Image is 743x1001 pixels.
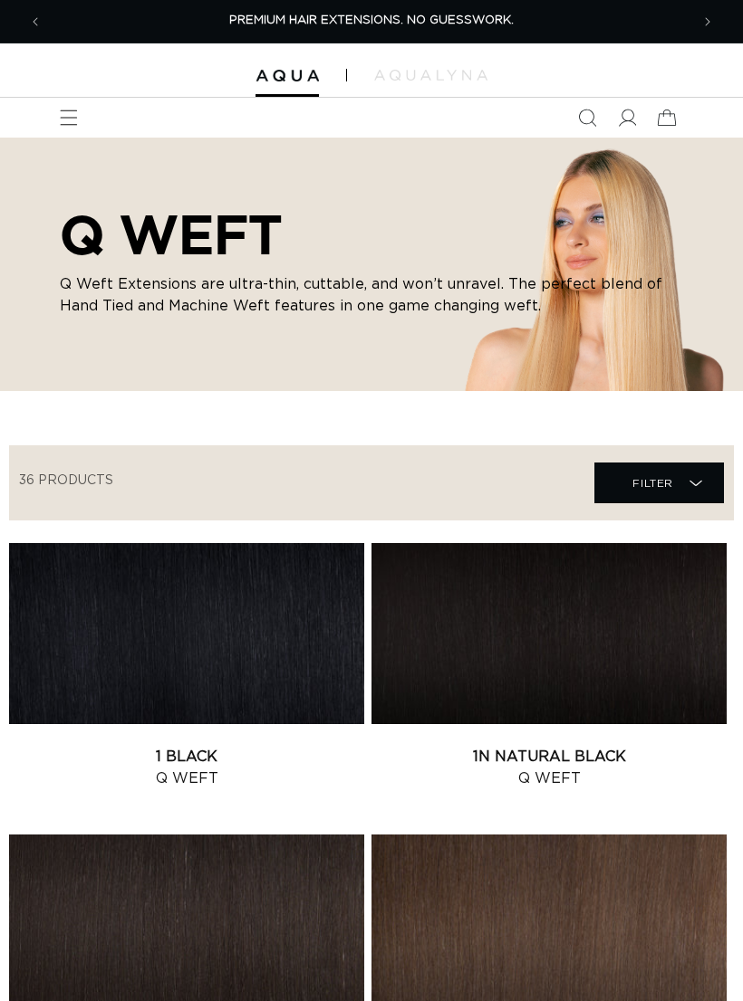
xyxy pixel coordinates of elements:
summary: Filter [594,462,724,503]
span: Filter [632,466,673,500]
summary: Search [567,98,607,138]
h2: Q WEFT [60,203,683,266]
span: 36 products [19,474,113,487]
p: Q Weft Extensions are ultra-thin, cuttable, and won’t unravel. The perfect blend of Hand Tied and... [60,273,683,317]
img: Aqua Hair Extensions [256,70,319,82]
summary: Menu [49,98,89,138]
button: Previous announcement [15,2,55,42]
img: aqualyna.com [374,70,487,81]
button: Next announcement [688,2,728,42]
span: PREMIUM HAIR EXTENSIONS. NO GUESSWORK. [229,14,514,26]
a: 1 Black Q Weft [9,746,364,789]
a: 1N Natural Black Q Weft [371,746,727,789]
